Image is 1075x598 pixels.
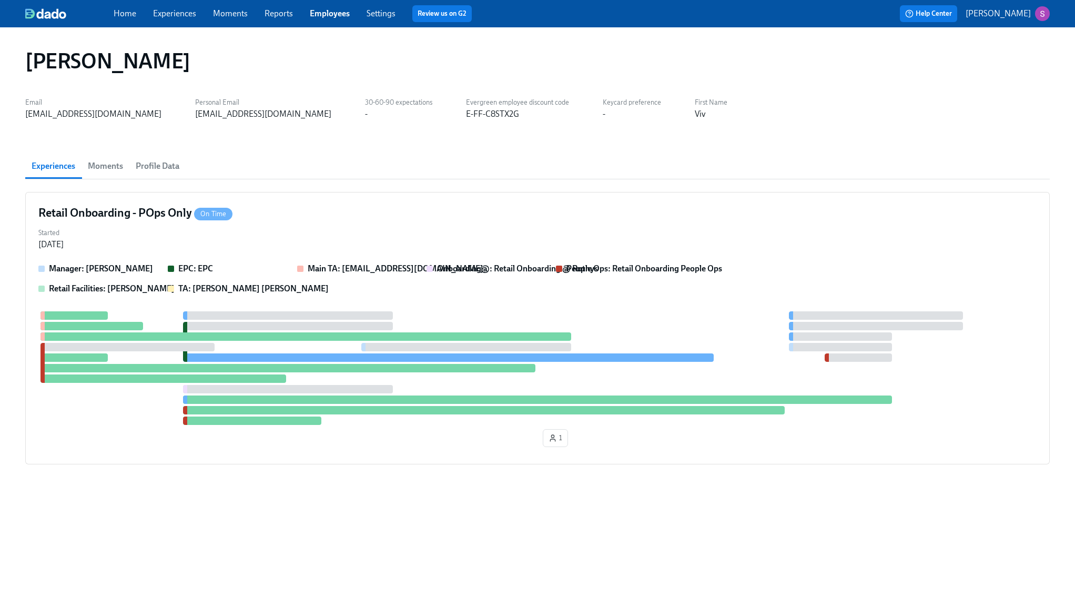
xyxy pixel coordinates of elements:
button: Help Center [900,5,957,22]
label: Personal Email [195,97,331,108]
img: dado [25,8,66,19]
a: Experiences [153,8,196,18]
div: [EMAIL_ADDRESS][DOMAIN_NAME] [195,108,331,120]
strong: Retail Facilities: [PERSON_NAME] [49,283,175,293]
a: Employees [310,8,350,18]
label: 30-60-90 expectations [365,97,432,108]
img: ACg8ocKvalk5eKiSYA0Mj5kntfYcqlTkZhBNoQiYmXyzfaV5EtRlXQ=s96-c [1035,6,1050,21]
a: dado [25,8,114,19]
div: Viv [695,108,705,120]
strong: People Ops: Retail Onboarding People Ops [566,263,722,273]
button: 1 [543,429,568,447]
span: Help Center [905,8,952,19]
button: Review us on G2 [412,5,472,22]
h4: Retail Onboarding - POps Only [38,205,232,221]
span: Moments [88,159,123,174]
p: [PERSON_NAME] [966,8,1031,19]
strong: EPC: EPC [178,263,213,273]
a: Home [114,8,136,18]
strong: Onboarding@: Retail Onboarding @ Rothys [437,263,598,273]
div: - [603,108,605,120]
span: Experiences [32,159,75,174]
span: On Time [194,210,232,218]
div: [EMAIL_ADDRESS][DOMAIN_NAME] [25,108,161,120]
label: Keycard preference [603,97,661,108]
a: Moments [213,8,248,18]
strong: Manager: [PERSON_NAME] [49,263,153,273]
label: Evergreen employee discount code [466,97,569,108]
button: [PERSON_NAME] [966,6,1050,21]
h1: [PERSON_NAME] [25,48,190,74]
strong: TA: [PERSON_NAME] [PERSON_NAME] [178,283,329,293]
label: First Name [695,97,727,108]
label: Started [38,227,64,239]
label: Email [25,97,161,108]
div: E-FF-C8STX2G [466,108,519,120]
a: Reports [265,8,293,18]
a: Review us on G2 [418,8,466,19]
div: [DATE] [38,239,64,250]
strong: Main TA: [EMAIL_ADDRESS][DOMAIN_NAME] [308,263,483,273]
div: - [365,108,368,120]
span: Profile Data [136,159,179,174]
a: Settings [367,8,395,18]
span: 1 [549,433,562,443]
